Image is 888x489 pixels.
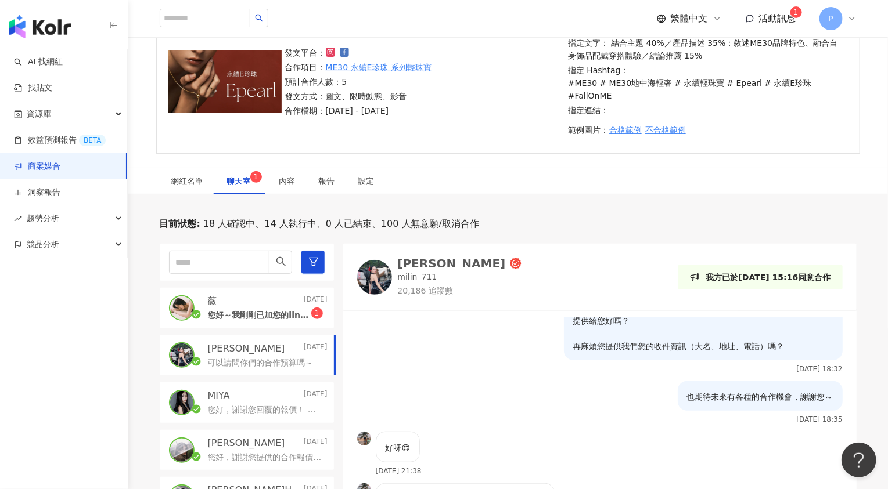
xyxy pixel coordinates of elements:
[687,390,833,403] p: 也期待未來有各種的合作機會，謝謝您～
[645,125,686,135] span: 不合格範例
[27,101,51,127] span: 資源庫
[14,215,22,223] span: rise
[208,295,217,307] p: 薇
[168,50,282,113] img: ME30 永續E珍珠 系列輕珠寶
[14,135,106,146] a: 效益預測報告BETA
[276,256,286,267] span: search
[797,415,843,423] p: [DATE] 18:35
[227,177,256,185] span: 聊天室
[398,285,522,297] p: 20,186 追蹤數
[671,12,708,25] span: 繁體中文
[398,258,506,269] div: [PERSON_NAME]
[357,258,522,296] a: KOL Avatar[PERSON_NAME]milin_71120,186 追蹤數
[285,61,432,74] p: 合作項目：
[304,389,328,402] p: [DATE]
[319,175,335,187] div: 報告
[208,389,230,402] p: MIYA
[27,205,59,231] span: 趨勢分析
[170,296,193,320] img: KOL Avatar
[568,37,844,62] p: 指定文字： 結合主題 40%／產品描述 35%：敘述ME30品牌特色、融合自身飾品配戴穿搭體驗／結論推薦 15%
[386,441,411,454] p: 好呀😍
[255,14,263,22] span: search
[160,218,200,230] p: 目前狀態 :
[609,125,642,135] span: 合格範例
[674,77,724,89] p: # 永續輕珠寶
[599,77,672,89] p: # ME30地中海輕奢
[568,118,844,142] p: 範例圖片：
[398,271,437,283] p: milin_711
[304,342,328,355] p: [DATE]
[357,260,392,295] img: KOL Avatar
[9,15,71,38] img: logo
[727,77,763,89] p: # Epearl
[200,218,479,230] span: 18 人確認中、14 人執行中、0 人已結束、100 人無意願/取消合作
[250,171,262,183] sup: 1
[357,432,371,445] img: KOL Avatar
[208,452,323,463] p: 您好，謝謝您提供的合作報價！不好意思因為有一些超出本次活動設定的預算，這次可能暫時沒有機會合作。 因為您已經挑選好喜歡的飾品了，我這邊一樣安排將兩件飾品作為公關品提供給您好嗎？ 再麻煩您提供我們...
[285,46,432,59] p: 發文平台：
[304,295,328,307] p: [DATE]
[790,6,802,18] sup: 1
[171,175,204,187] div: 網紅名單
[764,77,811,89] p: # 永續E珍珠
[208,357,314,369] p: 可以請問你們的合作預算嗎～
[568,104,844,117] p: 指定連結：
[568,77,597,89] p: #ME30
[828,12,833,25] span: P
[170,391,193,414] img: KOL Avatar
[842,443,876,477] iframe: Help Scout Beacon - Open
[27,231,59,258] span: 競品分析
[358,175,375,187] div: 設定
[208,342,285,355] p: [PERSON_NAME]
[304,437,328,450] p: [DATE]
[568,64,844,102] p: 指定 Hashtag：
[706,271,831,284] p: 我方已於[DATE] 15:16同意合作
[208,437,285,450] p: [PERSON_NAME]
[14,56,63,68] a: searchAI 找網紅
[254,173,258,181] span: 1
[376,467,422,475] p: [DATE] 21:38
[14,82,52,94] a: 找貼文
[208,404,323,416] p: 您好，謝謝您回覆的報價！ 希望可以進一步洽詢圖文的合作，後續選品和細節方便到LINE討論嗎？ 訊息比較即時一些～ 我的id是 pin_cheng，要麻煩您加了之後也跟我說一聲，謝謝您也期待後續的合作😊
[208,310,311,321] p: 您好～我剛剛已加您的line，再請協助確認，謝謝！
[308,256,319,267] span: filter
[170,439,193,462] img: KOL Avatar
[285,104,432,117] p: 合作檔期：[DATE] - [DATE]
[14,187,60,198] a: 洞察報告
[279,175,296,187] div: 內容
[568,89,612,102] p: #FallOnME
[794,8,799,16] span: 1
[285,90,432,103] p: 發文方式：圖文、限時動態、影音
[285,75,432,88] p: 預計合作人數：5
[645,118,686,142] button: 不合格範例
[311,307,323,319] sup: 1
[326,61,432,74] a: ME30 永續E珍珠 系列輕珠寶
[315,309,319,317] span: 1
[797,365,843,373] p: [DATE] 18:32
[170,343,193,367] img: KOL Avatar
[609,118,642,142] button: 合格範例
[14,161,60,172] a: 商案媒合
[759,13,796,24] span: 活動訊息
